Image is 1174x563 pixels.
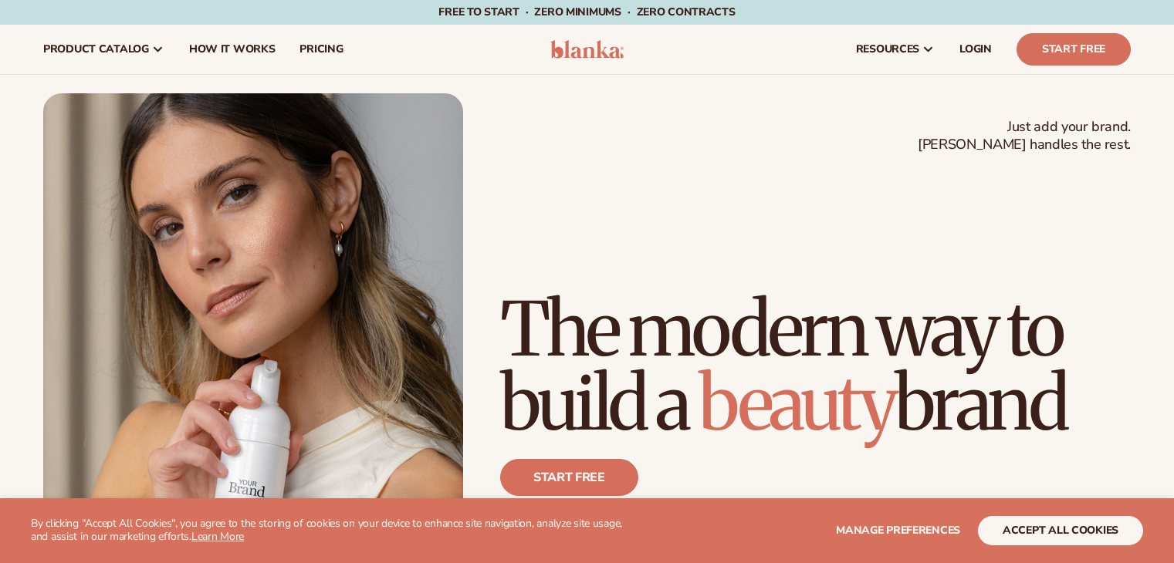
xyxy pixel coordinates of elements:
[836,523,960,538] span: Manage preferences
[31,517,640,544] p: By clicking "Accept All Cookies", you agree to the storing of cookies on your device to enhance s...
[836,516,960,545] button: Manage preferences
[978,516,1143,545] button: accept all cookies
[191,529,244,544] a: Learn More
[918,118,1131,154] span: Just add your brand. [PERSON_NAME] handles the rest.
[844,25,947,74] a: resources
[438,5,735,19] span: Free to start · ZERO minimums · ZERO contracts
[299,43,343,56] span: pricing
[287,25,355,74] a: pricing
[699,357,895,450] span: beauty
[43,43,149,56] span: product catalog
[31,25,177,74] a: product catalog
[856,43,919,56] span: resources
[189,43,276,56] span: How It Works
[947,25,1004,74] a: LOGIN
[550,40,624,59] img: logo
[177,25,288,74] a: How It Works
[500,292,1131,440] h1: The modern way to build a brand
[500,459,638,496] a: Start free
[959,43,992,56] span: LOGIN
[1017,33,1131,66] a: Start Free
